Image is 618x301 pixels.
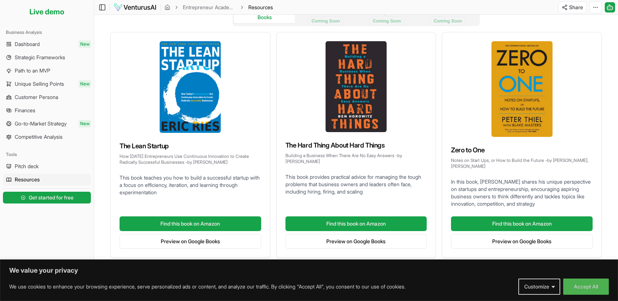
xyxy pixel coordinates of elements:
[79,40,91,48] span: New
[285,173,427,195] p: This book provides practical advice for managing the tough problems that business owners and lead...
[15,176,40,183] span: Resources
[285,153,427,164] p: Building a Business When There Are No Easy Answers - by [PERSON_NAME]
[9,266,609,275] p: We value your privacy
[3,118,91,130] a: Go-to-Market StrategyNew
[569,4,583,11] span: Share
[563,279,609,295] button: Accept All
[257,14,272,21] div: Books
[114,3,157,12] img: logo
[120,153,261,165] p: How [DATE] Entrepreneurs Use Continuous Innovation to Create Radically Successful Businesses - by...
[3,78,91,90] a: Unique Selling PointsNew
[9,282,405,291] p: We use cookies to enhance your browsing experience, serve personalized ads or content, and analyz...
[15,107,35,114] span: Finances
[183,4,236,11] a: Entrepreneur Academy
[3,65,91,77] a: Path to an MVP
[558,1,586,13] button: Share
[15,120,67,127] span: Go-to-Market Strategy
[15,163,39,170] span: Pitch deck
[120,216,261,231] a: Find this book on Amazon
[451,178,593,208] p: In this book, [PERSON_NAME] shares his unique perspective on startups and entrepreneurship, encou...
[451,234,593,249] a: Preview on Google Books
[3,26,91,38] div: Business Analysis
[285,216,427,231] a: Find this book on Amazon
[3,190,91,205] a: Get started for free
[518,279,560,295] button: Customize
[326,41,387,132] img: The Hard Thing About Hard Things
[3,131,91,143] a: Competitive Analysis
[120,234,261,249] a: Preview on Google Books
[451,157,593,169] p: Notes on Start Ups, or How to Build the Future - by [PERSON_NAME], [PERSON_NAME]
[3,52,91,63] a: Strategic Frameworks
[160,41,221,133] img: The Lean Startup
[248,4,273,11] span: Resources
[15,133,63,141] span: Competitive Analysis
[29,194,74,201] span: Get started for free
[285,234,427,249] a: Preview on Google Books
[120,141,261,151] h3: The Lean Startup
[451,145,593,155] h3: Zero to One
[164,4,273,11] nav: breadcrumb
[15,40,40,48] span: Dashboard
[120,174,261,196] p: This book teaches you how to build a successful startup with a focus on efficiency, iteration, an...
[3,38,91,50] a: DashboardNew
[3,149,91,160] div: Tools
[3,91,91,103] a: Customer Persona
[491,41,553,137] img: Zero to One
[15,93,58,101] span: Customer Persona
[3,105,91,116] a: Finances
[285,140,427,150] h3: The Hard Thing About Hard Things
[15,54,65,61] span: Strategic Frameworks
[15,80,64,88] span: Unique Selling Points
[3,174,91,185] a: Resources
[3,160,91,172] a: Pitch deck
[79,80,91,88] span: New
[15,67,50,74] span: Path to an MVP
[451,216,593,231] a: Find this book on Amazon
[79,120,91,127] span: New
[3,192,91,203] button: Get started for free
